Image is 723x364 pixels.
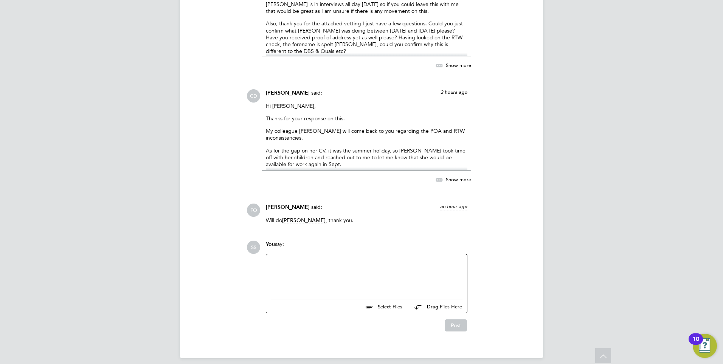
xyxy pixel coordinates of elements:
[440,203,467,210] span: an hour ago
[266,103,467,109] p: Hi [PERSON_NAME],
[445,319,467,331] button: Post
[266,204,310,210] span: [PERSON_NAME]
[441,89,467,95] span: 2 hours ago
[247,89,260,103] span: CD
[266,128,467,141] p: My colleague [PERSON_NAME] will come back to you regarding the POA and RTW inconsistencies.
[446,62,471,68] span: Show more
[266,1,467,14] p: [PERSON_NAME] is in interviews all day [DATE] so if you could leave this with me that would be gr...
[266,90,310,96] span: [PERSON_NAME]
[247,241,260,254] span: SS
[311,89,322,96] span: said:
[266,20,467,54] p: Also, thank you for the attached vetting I just have a few questions. Could you just confirm what...
[408,299,462,315] button: Drag Files Here
[247,204,260,217] span: FO
[693,334,717,358] button: Open Resource Center, 10 new notifications
[692,339,699,349] div: 10
[311,204,322,210] span: said:
[282,217,326,224] span: [PERSON_NAME]
[266,241,467,254] div: say:
[266,241,275,247] span: You
[266,217,467,224] p: Will do , thank you.
[266,147,467,168] p: As for the gap on her CV, it was the summer holiday, so [PERSON_NAME] took time off with her chil...
[266,115,467,122] p: Thanks for your response on this.
[446,176,471,182] span: Show more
